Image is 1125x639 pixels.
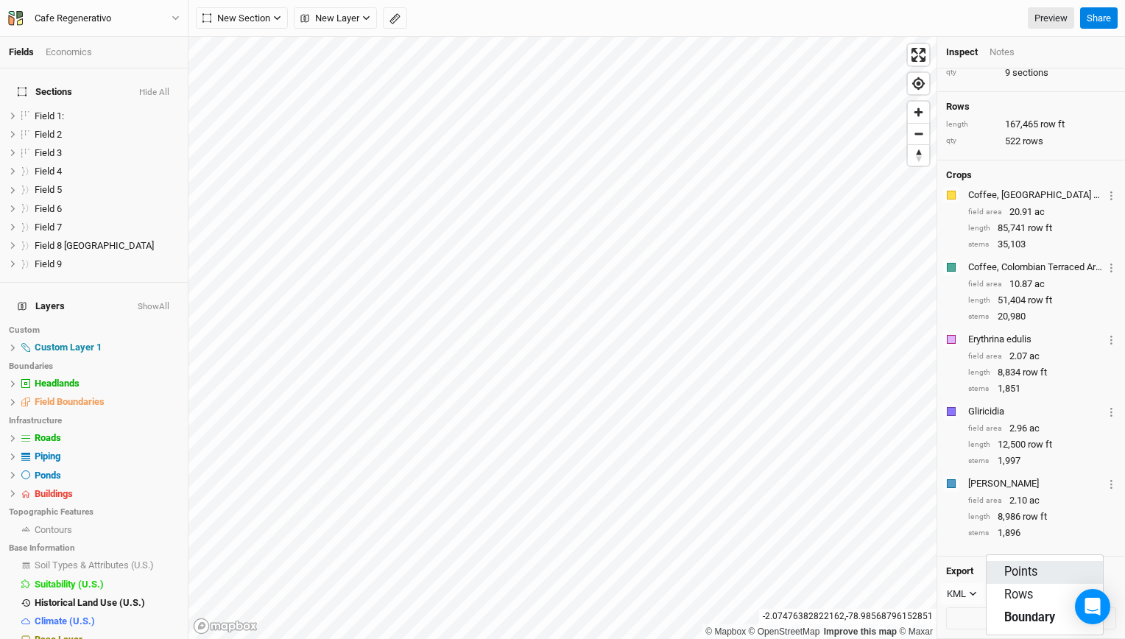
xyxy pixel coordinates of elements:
[968,456,990,467] div: stems
[35,396,105,407] span: Field Boundaries
[7,10,180,27] button: Cafe Regenerativo
[18,86,72,98] span: Sections
[968,333,1104,346] div: Erythrina edulis
[968,350,1116,363] div: 2.07
[9,46,34,57] a: Fields
[1028,7,1074,29] a: Preview
[35,396,179,408] div: Field Boundaries
[202,11,270,26] span: New Section
[1023,366,1047,379] span: row ft
[946,119,998,130] div: length
[968,405,1104,418] div: Gliricidia
[946,67,998,78] div: qty
[18,300,65,312] span: Layers
[138,88,170,98] button: Hide All
[968,384,990,395] div: stems
[35,488,179,500] div: Buildings
[968,382,1116,395] div: 1,851
[908,124,929,144] span: Zoom out
[968,261,1104,274] div: Coffee, Colombian Terraced Arrabica
[35,378,179,389] div: Headlands
[35,597,179,609] div: Historical Land Use (U.S.)
[946,118,1116,131] div: 167,465
[1028,294,1052,307] span: row ft
[968,351,1002,362] div: field area
[1034,278,1045,291] span: ac
[300,11,359,26] span: New Layer
[1004,564,1037,581] span: Points
[35,432,179,444] div: Roads
[908,73,929,94] button: Find my location
[35,470,61,481] span: Ponds
[196,7,288,29] button: New Section
[35,166,62,177] span: Field 4
[968,477,1104,490] div: Inga
[968,454,1116,467] div: 1,997
[1107,258,1116,275] button: Crop Usage
[35,451,60,462] span: Piping
[1023,510,1047,523] span: row ft
[35,166,179,177] div: Field 4
[1004,587,1033,604] span: Rows
[946,101,1116,113] h4: Rows
[294,7,377,29] button: New Layer
[35,378,80,389] span: Headlands
[908,123,929,144] button: Zoom out
[35,203,179,215] div: Field 6
[908,144,929,166] button: Reset bearing to north
[968,238,1116,251] div: 35,103
[35,147,62,158] span: Field 3
[35,559,179,571] div: Soil Types & Attributes (U.S.)
[35,240,179,252] div: Field 8 Headland Field
[968,188,1104,202] div: Coffee, Brazil Mechanized Arabica
[35,184,62,195] span: Field 5
[968,239,990,250] div: stems
[35,11,111,26] div: Cafe Regenerativo
[1107,331,1116,347] button: Crop Usage
[383,7,407,29] button: Shortcut: M
[35,597,145,608] span: Historical Land Use (U.S.)
[35,579,104,590] span: Suitability (U.S.)
[968,512,990,523] div: length
[968,494,1116,507] div: 2.10
[35,470,179,481] div: Ponds
[35,203,62,214] span: Field 6
[1028,222,1052,235] span: row ft
[1107,403,1116,420] button: Crop Usage
[946,66,1116,80] div: 9
[968,422,1116,435] div: 2.96
[35,129,179,141] div: Field 2
[968,294,1116,307] div: 51,404
[1029,350,1040,363] span: ac
[1028,438,1052,451] span: row ft
[946,565,1116,577] h4: Export
[968,310,1116,323] div: 20,980
[968,423,1002,434] div: field area
[824,626,897,637] a: Improve this map
[968,223,990,234] div: length
[1107,186,1116,203] button: Crop Usage
[968,279,1002,290] div: field area
[35,184,179,196] div: Field 5
[1080,7,1118,29] button: Share
[899,626,933,637] a: Maxar
[1075,589,1110,624] div: Open Intercom Messenger
[968,495,1002,506] div: field area
[35,222,62,233] span: Field 7
[35,110,179,122] div: Field 1:
[35,524,179,536] div: Contours
[35,615,95,626] span: Climate (U.S.)
[35,559,154,571] span: Soil Types & Attributes (U.S.)
[1107,475,1116,492] button: Crop Usage
[35,488,73,499] span: Buildings
[946,607,1116,629] button: Export 9 sections
[908,102,929,123] span: Zoom in
[137,302,170,312] button: ShowAll
[749,626,820,637] a: OpenStreetMap
[759,609,937,624] div: -2.07476382822162 , -78.98568796152851
[35,240,154,251] span: Field 8 [GEOGRAPHIC_DATA]
[990,46,1015,59] div: Notes
[968,278,1116,291] div: 10.87
[946,135,1116,148] div: 522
